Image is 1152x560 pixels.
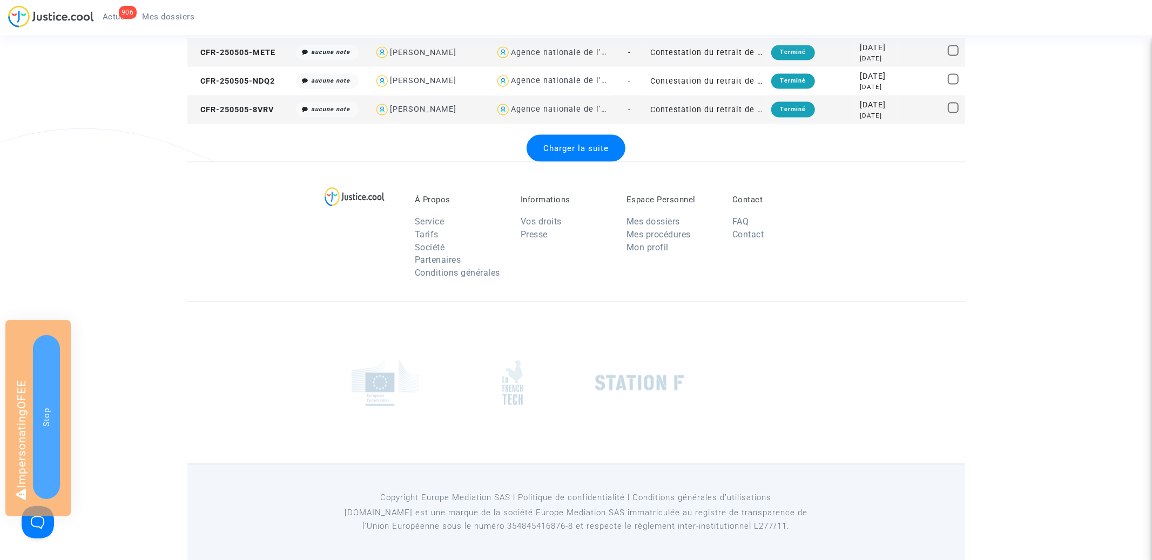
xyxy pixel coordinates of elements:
[191,77,275,86] span: CFR-250505-NDQ2
[311,49,350,56] i: aucune note
[860,42,893,54] div: [DATE]
[8,5,94,28] img: jc-logo.svg
[374,45,390,60] img: icon-user.svg
[311,77,350,84] i: aucune note
[42,407,51,426] span: Stop
[771,74,814,89] div: Terminé
[771,45,814,60] div: Terminé
[22,506,54,538] iframe: Help Scout Beacon - Open
[119,6,137,19] div: 906
[191,48,276,57] span: CFR-250505-METE
[330,491,822,505] p: Copyright Europe Mediation SAS l Politique de confidentialité l Conditions générales d’utilisa...
[191,105,274,114] span: CFR-250505-8VRV
[647,95,768,124] td: Contestation du retrait de [PERSON_NAME] par l'ANAH (mandataire)
[103,12,125,22] span: Actus
[628,105,631,114] span: -
[860,99,893,111] div: [DATE]
[495,45,511,60] img: icon-user.svg
[415,195,504,204] p: À Propos
[415,229,439,240] a: Tarifs
[94,9,134,25] a: 906Actus
[5,320,71,516] div: Impersonating
[511,48,630,57] div: Agence nationale de l'habitat
[330,507,822,534] p: [DOMAIN_NAME] est une marque de la société Europe Mediation SAS immatriculée au registre de tr...
[521,229,548,240] a: Presse
[33,335,60,499] button: Stop
[311,106,350,113] i: aucune note
[495,102,511,118] img: icon-user.svg
[860,54,893,63] div: [DATE]
[495,73,511,89] img: icon-user.svg
[732,229,764,240] a: Contact
[415,268,500,278] a: Conditions générales
[502,360,523,406] img: french_tech.png
[626,195,716,204] p: Espace Personnel
[626,229,691,240] a: Mes procédures
[415,216,444,227] a: Service
[511,76,630,85] div: Agence nationale de l'habitat
[860,111,893,120] div: [DATE]
[860,83,893,92] div: [DATE]
[415,242,445,252] a: Société
[511,105,630,114] div: Agence nationale de l'habitat
[352,359,419,406] img: europe_commision.png
[143,12,195,22] span: Mes dossiers
[860,71,893,83] div: [DATE]
[628,77,631,86] span: -
[134,9,204,25] a: Mes dossiers
[647,67,768,95] td: Contestation du retrait de [PERSON_NAME] par l'ANAH (mandataire)
[415,255,461,265] a: Partenaires
[626,216,680,227] a: Mes dossiers
[595,375,684,391] img: stationf.png
[732,195,822,204] p: Contact
[390,76,456,85] div: [PERSON_NAME]
[521,216,562,227] a: Vos droits
[647,38,768,67] td: Contestation du retrait de [PERSON_NAME] par l'ANAH (mandataire)
[628,48,631,57] span: -
[543,144,609,153] span: Charger la suite
[732,216,749,227] a: FAQ
[374,73,390,89] img: icon-user.svg
[390,48,456,57] div: [PERSON_NAME]
[521,195,610,204] p: Informations
[325,187,385,207] img: logo-lg.svg
[771,102,814,117] div: Terminé
[626,242,669,252] a: Mon profil
[374,102,390,118] img: icon-user.svg
[390,105,456,114] div: [PERSON_NAME]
